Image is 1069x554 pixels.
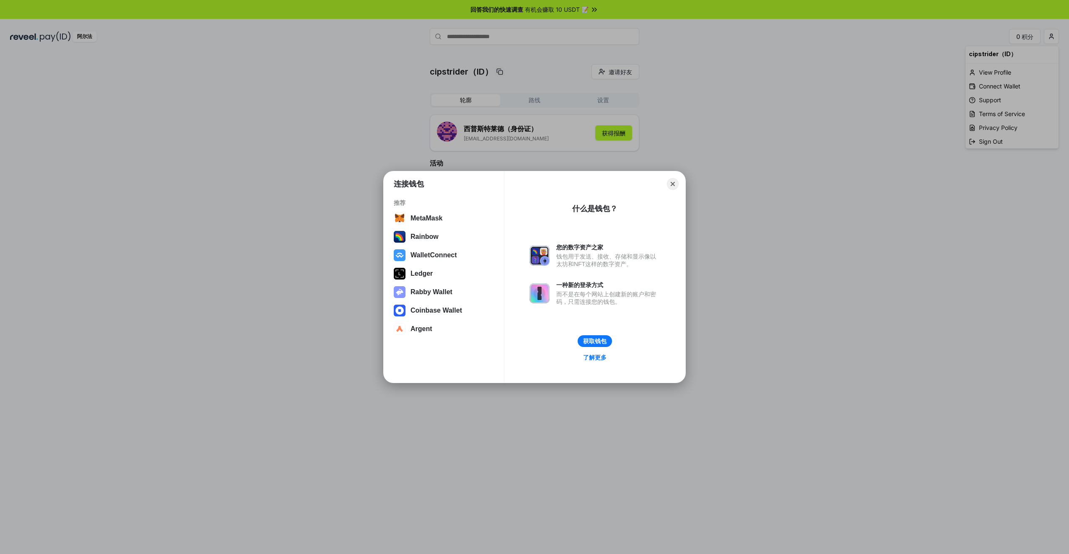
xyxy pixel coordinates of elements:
div: Rabby Wallet [411,288,452,296]
button: Rainbow [391,228,496,245]
div: MetaMask [411,215,442,222]
a: 了解更多 [578,352,612,363]
img: svg+xml,%3Csvg%20width%3D%2228%22%20height%3D%2228%22%20viewBox%3D%220%200%2028%2028%22%20fill%3D... [394,249,405,261]
button: 获取钱包 [578,335,612,347]
div: Coinbase Wallet [411,307,462,314]
img: svg+xml,%3Csvg%20xmlns%3D%22http%3A%2F%2Fwww.w3.org%2F2000%2Fsvg%22%20fill%3D%22none%22%20viewBox... [394,286,405,298]
div: 什么是钱包？ [572,204,617,214]
img: svg+xml,%3Csvg%20xmlns%3D%22http%3A%2F%2Fwww.w3.org%2F2000%2Fsvg%22%20fill%3D%22none%22%20viewBox... [529,283,550,303]
img: svg+xml,%3Csvg%20width%3D%2228%22%20height%3D%2228%22%20viewBox%3D%220%200%2028%2028%22%20fill%3D... [394,323,405,335]
div: WalletConnect [411,251,457,259]
div: Rainbow [411,233,439,241]
img: svg+xml,%3Csvg%20width%3D%2228%22%20height%3D%2228%22%20viewBox%3D%220%200%2028%2028%22%20fill%3D... [394,305,405,316]
div: 而不是在每个网站上创建新的账户和密码，只需连接您的钱包。 [556,290,660,305]
button: 关闭 [667,178,679,190]
div: 了解更多 [583,354,607,361]
div: 一种新的登录方式 [556,281,660,289]
div: 钱包用于发送、接收、存储和显示像以太坊和NFT这样的数字资产。 [556,253,660,268]
img: svg+xml,%3Csvg%20width%3D%22120%22%20height%3D%22120%22%20viewBox%3D%220%200%20120%20120%22%20fil... [394,231,405,243]
div: 获取钱包 [583,337,607,345]
button: MetaMask [391,210,496,227]
h1: 连接钱包 [394,179,424,189]
button: WalletConnect [391,247,496,264]
div: 推荐 [394,199,494,207]
div: Ledger [411,270,433,277]
button: Rabby Wallet [391,284,496,300]
button: Coinbase Wallet [391,302,496,319]
img: svg+xml,%3Csvg%20xmlns%3D%22http%3A%2F%2Fwww.w3.org%2F2000%2Fsvg%22%20width%3D%2228%22%20height%3... [394,268,405,280]
img: svg+xml,%3Csvg%20width%3D%2228%22%20height%3D%2228%22%20viewBox%3D%220%200%2028%2028%22%20fill%3D... [394,212,405,224]
div: Argent [411,325,432,333]
button: Argent [391,321,496,337]
button: Ledger [391,265,496,282]
div: 您的数字资产之家 [556,243,660,251]
img: svg+xml,%3Csvg%20xmlns%3D%22http%3A%2F%2Fwww.w3.org%2F2000%2Fsvg%22%20fill%3D%22none%22%20viewBox... [529,246,550,266]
